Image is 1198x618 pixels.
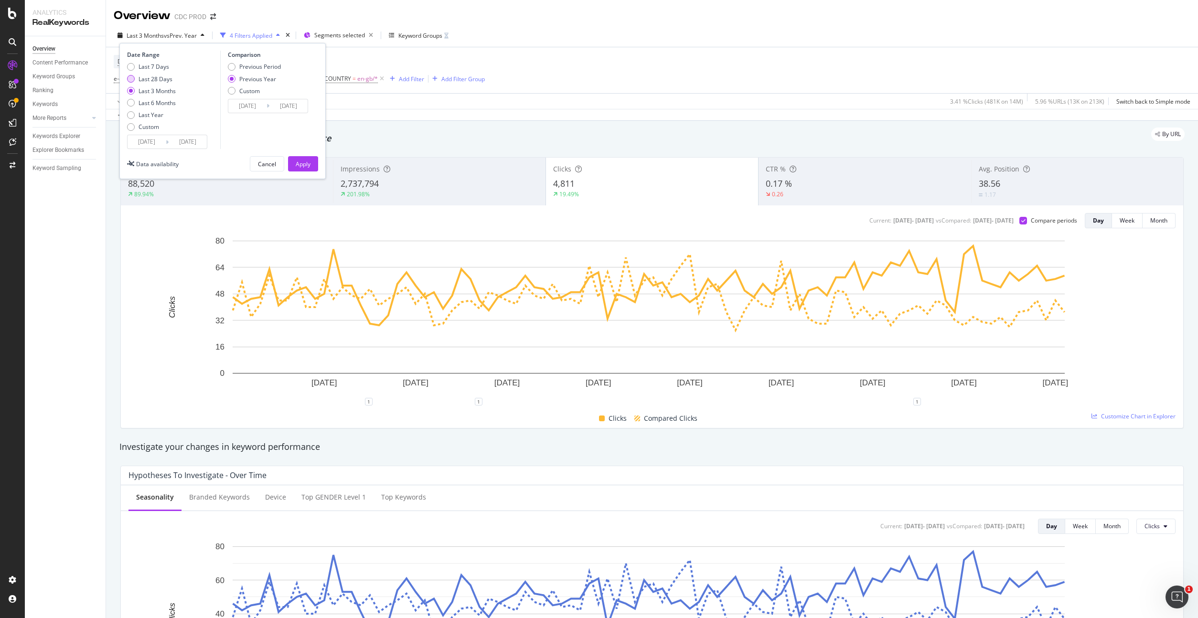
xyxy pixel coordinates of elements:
div: Add Filter [399,75,424,83]
div: Keyword Groups [32,72,75,82]
div: Day [1046,522,1057,530]
div: Last 28 Days [127,75,176,83]
div: Day [1093,216,1104,224]
div: Last 3 Months [139,87,176,95]
div: Top Keywords [381,492,426,502]
span: 88,520 [128,178,154,189]
div: Overview [32,44,55,54]
button: Day [1085,213,1112,228]
a: More Reports [32,113,89,123]
span: Compared Clicks [644,413,697,424]
input: End Date [169,135,207,149]
span: Avg. Position [979,164,1019,173]
button: 4 Filters Applied [216,28,284,43]
span: 38.56 [979,178,1000,189]
div: A chart. [128,236,1168,402]
div: Investigate your changes in keyword performance [119,441,1185,453]
div: Current: [880,522,902,530]
span: Clicks [1145,522,1160,530]
div: Previous Year [228,75,281,83]
div: Ranking [32,85,53,96]
div: vs Compared : [936,216,971,224]
button: Clicks [1136,519,1176,534]
div: Top GENDER Level 1 [301,492,366,502]
div: Cancel [258,160,276,168]
span: By URL [1162,131,1181,137]
div: Custom [239,87,260,95]
div: Previous Period [228,63,281,71]
div: 1 [365,398,373,405]
div: Last Year [127,111,176,119]
div: RealKeywords [32,17,98,28]
button: Week [1112,213,1143,228]
input: Start Date [228,99,267,113]
div: Last 3 Months [127,87,176,95]
a: Keywords Explorer [32,131,99,141]
text: [DATE] [403,378,428,387]
div: Week [1073,522,1088,530]
div: Keyword Groups [398,32,442,40]
div: Last 7 Days [139,63,169,71]
span: 1 [1185,586,1193,593]
div: 89.94% [134,190,154,198]
input: End Date [269,99,308,113]
div: Data availability [136,160,179,168]
div: 201.98% [347,190,370,198]
text: Clicks [168,296,177,318]
button: Add Filter Group [428,73,485,85]
text: [DATE] [494,378,520,387]
div: 5.96 % URLs ( 13K on 213K ) [1035,97,1104,106]
div: Compare periods [1031,216,1077,224]
text: 32 [215,316,225,325]
span: Impressions [341,164,380,173]
div: 4 Filters Applied [230,32,272,40]
button: Last 3 MonthsvsPrev. Year [114,28,208,43]
span: Last 3 Months [127,32,164,40]
div: 1.17 [984,191,996,199]
button: Keyword Groups [385,28,452,43]
div: [DATE] - [DATE] [984,522,1025,530]
span: Customize Chart in Explorer [1101,412,1176,420]
div: CDC PROD [174,12,206,21]
div: arrow-right-arrow-left [210,13,216,20]
button: Month [1096,519,1129,534]
a: Explorer Bookmarks [32,145,99,155]
text: [DATE] [1043,378,1069,387]
div: vs Compared : [947,522,982,530]
div: Custom [127,123,176,131]
span: en-gb/* [357,72,378,85]
text: [DATE] [769,378,794,387]
div: Add Filter Group [441,75,485,83]
div: More Reports [32,113,66,123]
div: 1 [475,398,482,405]
text: 64 [215,263,225,272]
a: Keyword Sampling [32,163,99,173]
div: 1 [913,398,921,405]
input: Start Date [128,135,166,149]
div: Branded Keywords [189,492,250,502]
button: Add Filter [386,73,424,85]
div: Last 6 Months [139,99,176,107]
button: Cancel [250,156,284,171]
span: CTR % [766,164,786,173]
div: Explorer Bookmarks [32,145,84,155]
button: Week [1065,519,1096,534]
text: 0 [220,369,225,378]
iframe: Intercom live chat [1166,586,1188,608]
button: Switch back to Simple mode [1112,94,1190,109]
div: legacy label [1151,128,1185,141]
div: Analytics [32,8,98,17]
button: Apply [114,94,141,109]
button: Day [1038,519,1065,534]
div: Custom [228,87,281,95]
button: Month [1143,213,1176,228]
div: Overview [114,8,171,24]
div: Last 6 Months [127,99,176,107]
div: Last 7 Days [127,63,176,71]
div: Comparison [228,51,311,59]
span: e-commerce [114,75,148,83]
div: Week [1120,216,1134,224]
a: Ranking [32,85,99,96]
span: 4,811 [553,178,575,189]
div: Keyword Sampling [32,163,81,173]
